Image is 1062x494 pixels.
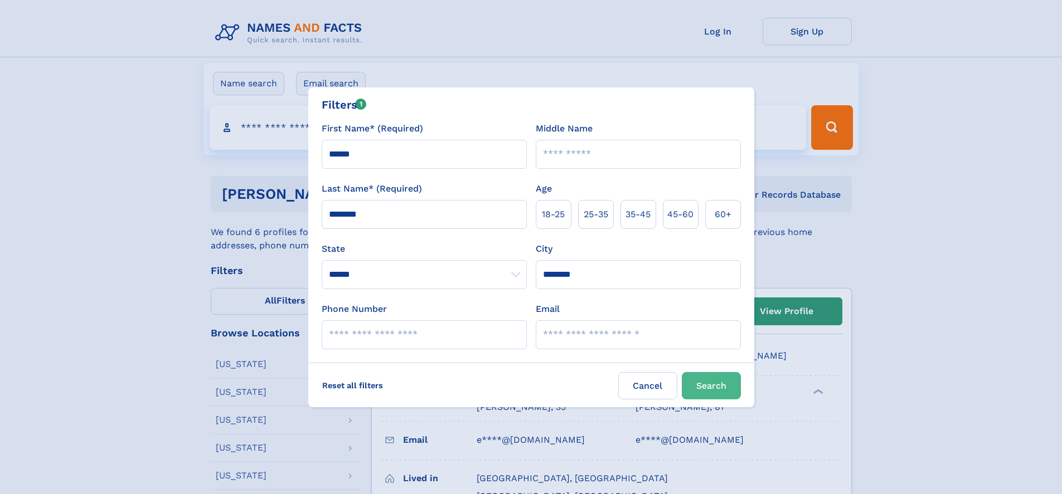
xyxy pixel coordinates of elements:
label: Cancel [618,372,677,399]
button: Search [682,372,741,399]
span: 45‑60 [667,208,694,221]
span: 18‑25 [542,208,565,221]
label: Last Name* (Required) [322,182,422,195]
span: 60+ [715,208,731,221]
label: City [536,242,552,256]
label: First Name* (Required) [322,122,423,135]
span: 25‑35 [584,208,608,221]
label: Email [536,302,560,316]
label: Middle Name [536,122,593,135]
label: Reset all filters [315,372,390,399]
label: Age [536,182,552,195]
span: 35‑45 [625,208,651,221]
div: Filters [322,96,367,113]
label: Phone Number [322,302,387,316]
label: State [322,242,527,256]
